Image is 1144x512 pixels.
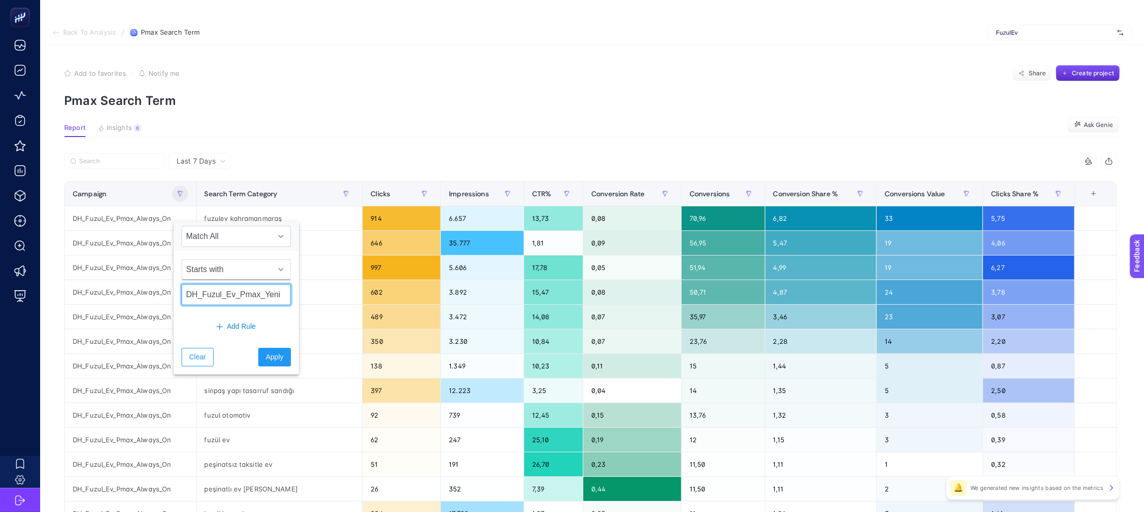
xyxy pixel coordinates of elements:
[524,428,583,452] div: 25,10
[524,231,583,255] div: 1,81
[134,124,141,132] div: 6
[983,378,1074,403] div: 2,50
[682,280,765,304] div: 50,71
[441,378,523,403] div: 12.223
[64,124,86,132] span: Report
[765,354,877,378] div: 1,44
[107,124,132,132] span: Insights
[983,305,1074,329] div: 3,07
[64,93,1120,108] p: Pmax Search Term
[441,305,523,329] div: 3.472
[765,329,877,353] div: 2,28
[363,403,440,427] div: 92
[877,428,983,452] div: 3
[765,428,877,452] div: 1,15
[877,329,983,353] div: 14
[258,348,291,366] button: Apply
[138,69,180,77] button: Notify me
[182,226,271,246] span: Match All
[682,452,765,476] div: 11,50
[524,255,583,280] div: 17,78
[682,255,765,280] div: 51,94
[363,231,440,255] div: 646
[877,305,983,329] div: 23
[182,317,291,336] button: Add Rule
[205,190,278,198] span: Search Term Category
[765,452,877,476] div: 1,11
[441,231,523,255] div: 35.777
[441,403,523,427] div: 739
[65,305,196,329] div: DH_Fuzul_Ev_Pmax_Always_On
[65,403,196,427] div: DH_Fuzul_Ev_Pmax_Always_On
[441,255,523,280] div: 5.606
[182,348,213,366] button: Clear
[441,428,523,452] div: 247
[73,190,106,198] span: Campaign
[197,403,363,427] div: fuzul otomotiv
[441,206,523,230] div: 6.657
[65,206,196,230] div: DH_Fuzul_Ev_Pmax_Always_On
[877,378,983,403] div: 5
[773,190,839,198] span: Conversion Share %
[6,3,38,11] span: Feedback
[983,206,1074,230] div: 5,75
[65,477,196,501] div: DH_Fuzul_Ev_Pmax_Always_On
[682,354,765,378] div: 15
[363,477,440,501] div: 26
[583,329,681,353] div: 0,07
[79,158,158,165] input: Search
[591,190,644,198] span: Conversion Rate
[970,484,1103,492] p: We generated new insights based on the metrics
[877,354,983,378] div: 5
[363,452,440,476] div: 51
[524,477,583,501] div: 7,39
[983,231,1074,255] div: 4,06
[690,190,730,198] span: Conversions
[1072,69,1114,77] span: Create project
[877,206,983,230] div: 33
[1083,190,1091,212] div: 10 items selected
[983,428,1074,452] div: 0,39
[682,305,765,329] div: 35,97
[266,352,283,362] span: Apply
[197,452,363,476] div: peşinatsız taksitle ev
[765,378,877,403] div: 1,35
[363,329,440,353] div: 350
[877,403,983,427] div: 3
[524,305,583,329] div: 14,08
[583,354,681,378] div: 0,11
[197,477,363,501] div: peşinatlı ev [PERSON_NAME]
[983,452,1074,476] div: 0,32
[371,190,390,198] span: Clicks
[983,255,1074,280] div: 6,27
[441,477,523,501] div: 352
[583,403,681,427] div: 0,15
[991,190,1039,198] span: Clicks Share %
[682,403,765,427] div: 13,76
[524,280,583,304] div: 15,47
[449,190,489,198] span: Impressions
[877,477,983,501] div: 2
[983,354,1074,378] div: 0,87
[532,190,552,198] span: CTR%
[583,452,681,476] div: 0,23
[1084,190,1103,198] div: +
[950,480,966,496] div: 🔔
[141,29,200,37] span: Pmax Search Term
[1029,69,1046,77] span: Share
[441,354,523,378] div: 1.349
[765,477,877,501] div: 1,11
[1013,65,1052,81] button: Share
[441,280,523,304] div: 3.892
[65,255,196,280] div: DH_Fuzul_Ev_Pmax_Always_On
[65,452,196,476] div: DH_Fuzul_Ev_Pmax_Always_On
[524,378,583,403] div: 3,25
[363,255,440,280] div: 997
[682,378,765,403] div: 14
[363,206,440,230] div: 914
[583,428,681,452] div: 0,19
[583,378,681,403] div: 0,04
[765,206,877,230] div: 6,82
[996,29,1113,37] span: FuzulEv
[1056,65,1120,81] button: Create project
